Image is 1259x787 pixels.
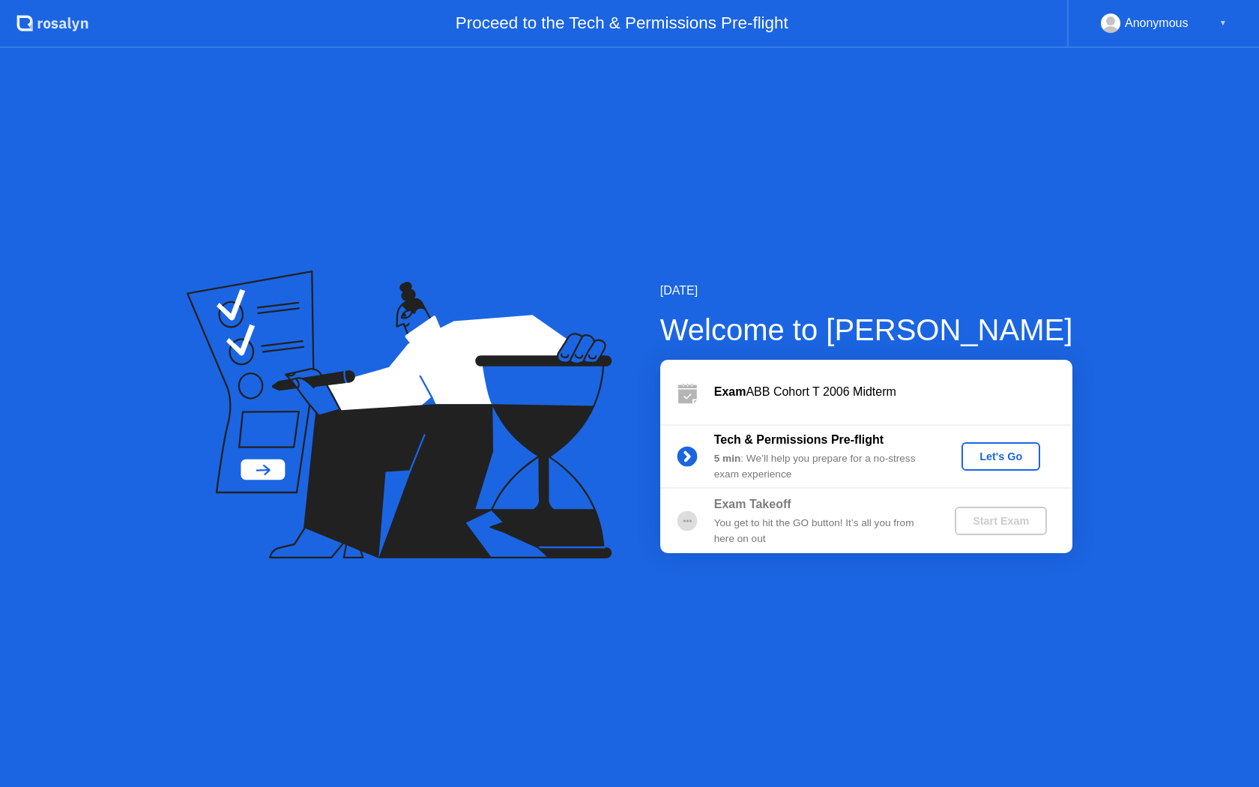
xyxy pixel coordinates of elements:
[660,307,1073,352] div: Welcome to [PERSON_NAME]
[967,450,1034,462] div: Let's Go
[955,507,1047,535] button: Start Exam
[714,453,741,464] b: 5 min
[1125,13,1189,33] div: Anonymous
[660,282,1073,300] div: [DATE]
[714,516,930,546] div: You get to hit the GO button! It’s all you from here on out
[714,385,746,398] b: Exam
[714,498,791,510] b: Exam Takeoff
[961,442,1040,471] button: Let's Go
[714,451,930,482] div: : We’ll help you prepare for a no-stress exam experience
[714,433,884,446] b: Tech & Permissions Pre-flight
[1219,13,1227,33] div: ▼
[961,515,1041,527] div: Start Exam
[714,383,1072,401] div: ABB Cohort T 2006 Midterm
